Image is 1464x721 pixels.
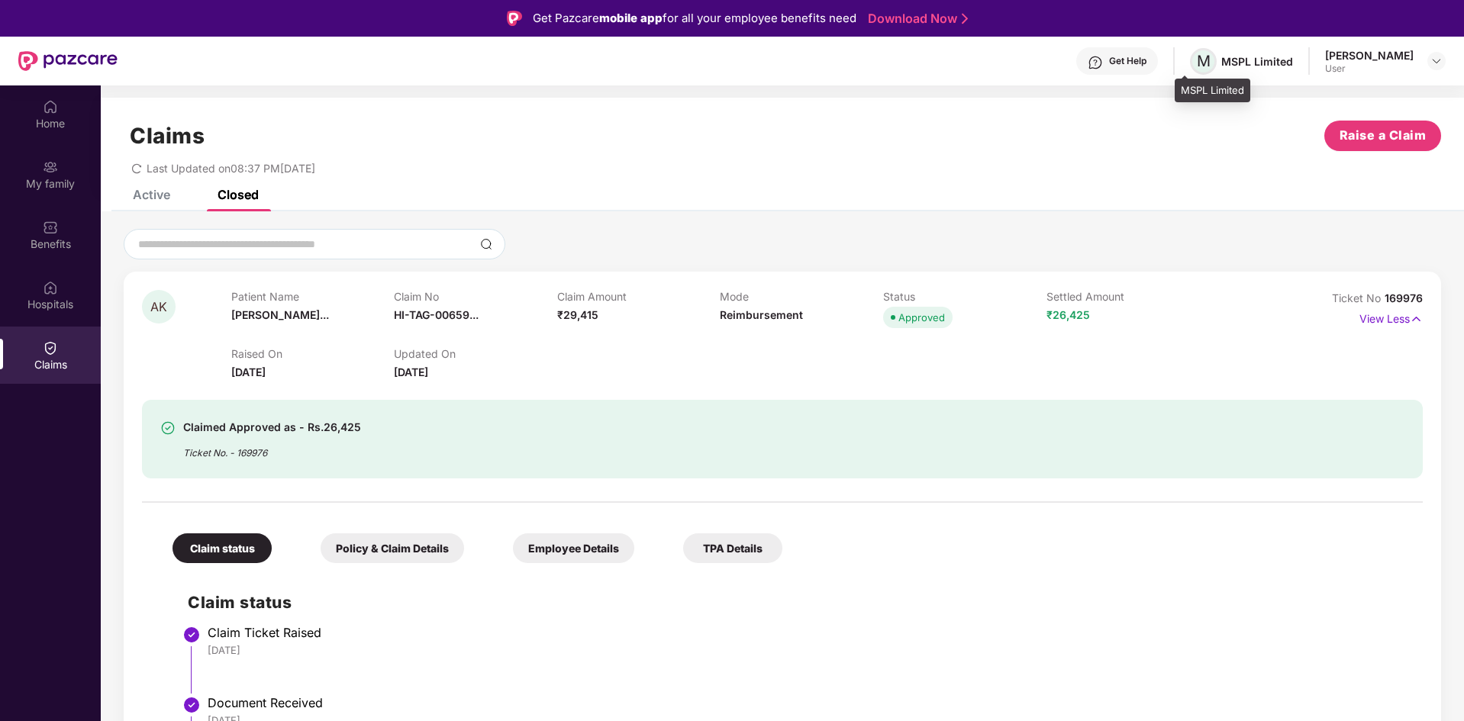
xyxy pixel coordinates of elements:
[480,238,492,250] img: svg+xml;base64,PHN2ZyBpZD0iU2VhcmNoLTMyeDMyIiB4bWxucz0iaHR0cDovL3d3dy53My5vcmcvMjAwMC9zdmciIHdpZH...
[131,162,142,175] span: redo
[208,625,1408,640] div: Claim Ticket Raised
[182,626,201,644] img: svg+xml;base64,PHN2ZyBpZD0iU3RlcC1Eb25lLTMyeDMyIiB4bWxucz0iaHR0cDovL3d3dy53My5vcmcvMjAwMC9zdmciIH...
[231,347,395,360] p: Raised On
[720,290,883,303] p: Mode
[43,220,58,235] img: svg+xml;base64,PHN2ZyBpZD0iQmVuZWZpdHMiIHhtbG5zPSJodHRwOi8vd3d3LnczLm9yZy8yMDAwL3N2ZyIgd2lkdGg9Ij...
[507,11,522,26] img: Logo
[557,308,598,321] span: ₹29,415
[208,643,1408,657] div: [DATE]
[1325,48,1414,63] div: [PERSON_NAME]
[231,290,395,303] p: Patient Name
[1088,55,1103,70] img: svg+xml;base64,PHN2ZyBpZD0iSGVscC0zMngzMiIgeG1sbnM9Imh0dHA6Ly93d3cudzMub3JnLzIwMDAvc3ZnIiB3aWR0aD...
[173,533,272,563] div: Claim status
[160,420,176,436] img: svg+xml;base64,PHN2ZyBpZD0iU3VjY2Vzcy0zMngzMiIgeG1sbnM9Imh0dHA6Ly93d3cudzMub3JnLzIwMDAvc3ZnIiB3aW...
[1046,290,1210,303] p: Settled Amount
[513,533,634,563] div: Employee Details
[147,162,315,175] span: Last Updated on 08:37 PM[DATE]
[133,187,170,202] div: Active
[898,310,945,325] div: Approved
[394,365,428,378] span: [DATE]
[182,696,201,714] img: svg+xml;base64,PHN2ZyBpZD0iU3RlcC1Eb25lLTMyeDMyIiB4bWxucz0iaHR0cDovL3d3dy53My5vcmcvMjAwMC9zdmciIH...
[1324,121,1441,151] button: Raise a Claim
[231,308,329,321] span: [PERSON_NAME]...
[394,308,479,321] span: HI-TAG-00659...
[183,418,361,436] div: Claimed Approved as - Rs.26,425
[394,290,557,303] p: Claim No
[1221,54,1293,69] div: MSPL Limited
[188,590,1408,615] h2: Claim status
[18,51,118,71] img: New Pazcare Logo
[1332,291,1385,304] span: Ticket No
[1175,79,1250,103] div: MSPL Limited
[557,290,721,303] p: Claim Amount
[150,301,167,314] span: AK
[1109,55,1146,67] div: Get Help
[683,533,782,563] div: TPA Details
[1410,311,1423,327] img: svg+xml;base64,PHN2ZyB4bWxucz0iaHR0cDovL3d3dy53My5vcmcvMjAwMC9zdmciIHdpZHRoPSIxNyIgaGVpZ2h0PSIxNy...
[1046,308,1090,321] span: ₹26,425
[130,123,205,149] h1: Claims
[231,365,266,378] span: [DATE]
[883,290,1046,303] p: Status
[43,340,58,356] img: svg+xml;base64,PHN2ZyBpZD0iQ2xhaW0iIHhtbG5zPSJodHRwOi8vd3d3LnczLm9yZy8yMDAwL3N2ZyIgd2lkdGg9IjIwIi...
[868,11,963,27] a: Download Now
[43,99,58,114] img: svg+xml;base64,PHN2ZyBpZD0iSG9tZSIgeG1sbnM9Imh0dHA6Ly93d3cudzMub3JnLzIwMDAvc3ZnIiB3aWR0aD0iMjAiIG...
[962,11,968,27] img: Stroke
[183,436,361,460] div: Ticket No. - 169976
[720,308,803,321] span: Reimbursement
[218,187,259,202] div: Closed
[208,695,1408,710] div: Document Received
[1340,126,1427,145] span: Raise a Claim
[394,347,557,360] p: Updated On
[533,9,856,27] div: Get Pazcare for all your employee benefits need
[43,159,58,175] img: svg+xml;base64,PHN2ZyB3aWR0aD0iMjAiIGhlaWdodD0iMjAiIHZpZXdCb3g9IjAgMCAyMCAyMCIgZmlsbD0ibm9uZSIgeG...
[599,11,663,25] strong: mobile app
[1385,291,1423,304] span: 169976
[1430,55,1443,67] img: svg+xml;base64,PHN2ZyBpZD0iRHJvcGRvd24tMzJ4MzIiIHhtbG5zPSJodHRwOi8vd3d3LnczLm9yZy8yMDAwL3N2ZyIgd2...
[1359,307,1423,327] p: View Less
[1325,63,1414,75] div: User
[321,533,464,563] div: Policy & Claim Details
[43,280,58,295] img: svg+xml;base64,PHN2ZyBpZD0iSG9zcGl0YWxzIiB4bWxucz0iaHR0cDovL3d3dy53My5vcmcvMjAwMC9zdmciIHdpZHRoPS...
[1197,52,1211,70] span: M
